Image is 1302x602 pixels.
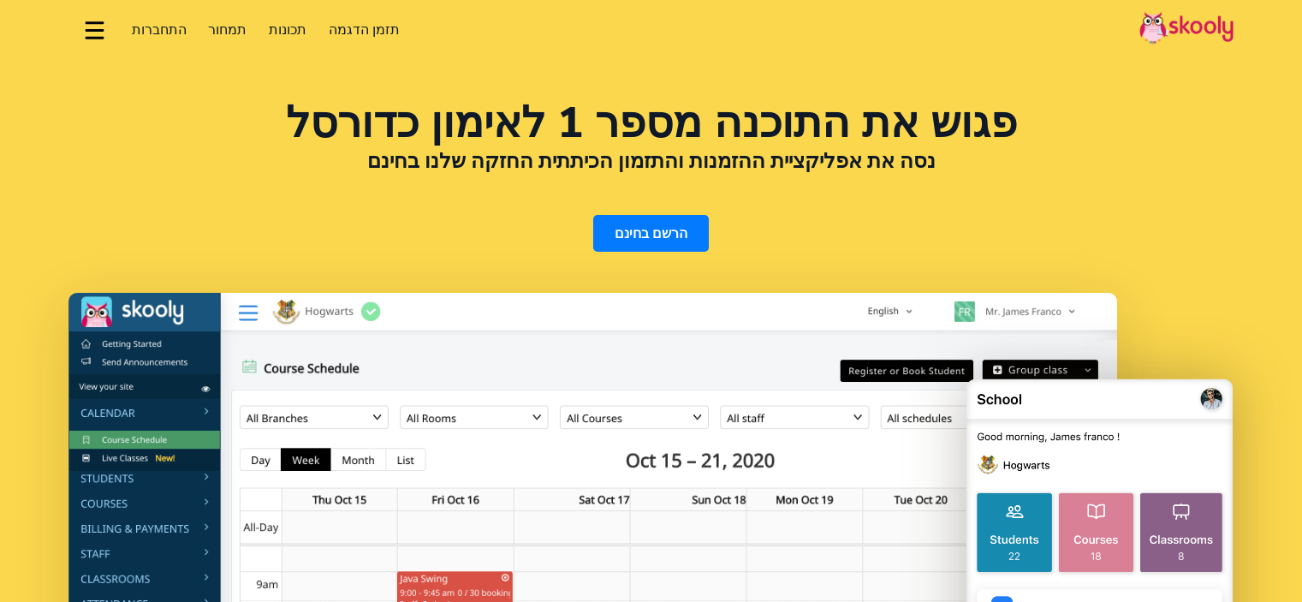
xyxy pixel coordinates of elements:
span: תמחור [208,21,247,39]
button: dropdown menu [82,10,107,50]
a: הרשם בחינם [593,215,709,252]
span: התחברות [132,21,187,39]
h1: פגוש את התוכנה מספר 1 לאימון כדורסל [68,103,1234,144]
a: תכונות [258,16,318,44]
img: Skooly [1139,11,1234,45]
h2: נסה את אפליקציית ההזמנות והתזמון הכיתתית החזקה שלנו בחינם [68,148,1234,174]
a: תזמן הדגמה [318,16,411,44]
a: תמחור [198,16,259,44]
a: התחברות [121,16,198,44]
